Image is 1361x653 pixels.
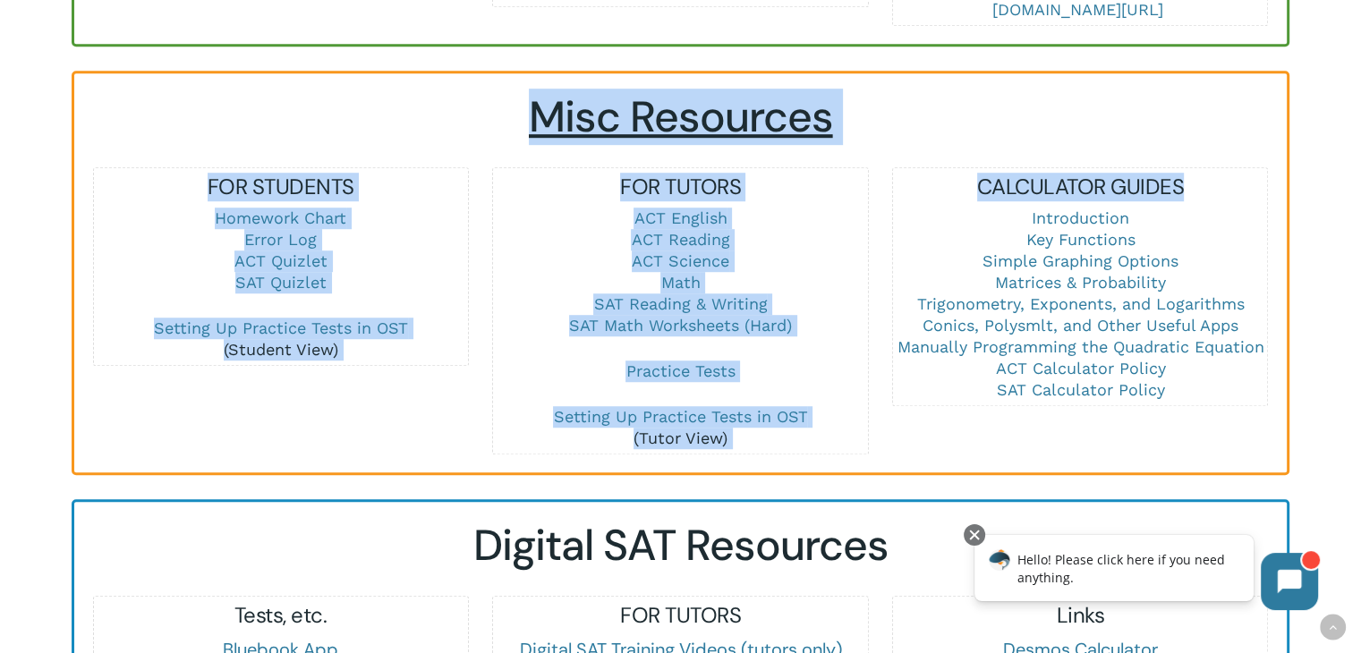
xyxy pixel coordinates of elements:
a: Conics, Polysmlt, and Other Useful Apps [923,316,1238,335]
a: ACT English [634,208,727,227]
p: (Tutor View) [493,406,867,449]
h5: CALCULATOR GUIDES [893,173,1267,201]
a: SAT Quizlet [235,273,327,292]
a: Introduction [1032,208,1129,227]
h5: Links [893,601,1267,630]
h5: FOR TUTORS [493,601,867,630]
iframe: Chatbot [956,521,1336,628]
h5: FOR STUDENTS [94,173,468,201]
a: Matrices & Probability [995,273,1166,292]
a: Trigonometry, Exponents, and Logarithms [916,294,1244,313]
p: (Student View) [94,318,468,360]
a: SAT Math Worksheets (Hard) [569,316,792,335]
a: ACT Reading [631,230,729,249]
h2: Digital SAT Resources [92,520,1268,572]
a: SAT Reading & Writing [593,294,767,313]
a: ACT Calculator Policy [995,359,1165,377]
a: Manually Programming the Quadratic Equation [897,337,1263,356]
a: Homework Chart [215,208,346,227]
a: Simple Graphing Options [982,251,1178,270]
h5: Tests, etc. [94,601,468,630]
a: Error Log [244,230,317,249]
a: ACT Science [632,251,729,270]
a: ACT Quizlet [234,251,327,270]
a: SAT Calculator Policy [996,380,1164,399]
a: Math [660,273,700,292]
a: Setting Up Practice Tests in OST [553,407,807,426]
span: Misc Resources [529,89,833,145]
a: Practice Tests [625,361,735,380]
a: Setting Up Practice Tests in OST [154,318,408,337]
a: Key Functions [1025,230,1135,249]
h5: FOR TUTORS [493,173,867,201]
